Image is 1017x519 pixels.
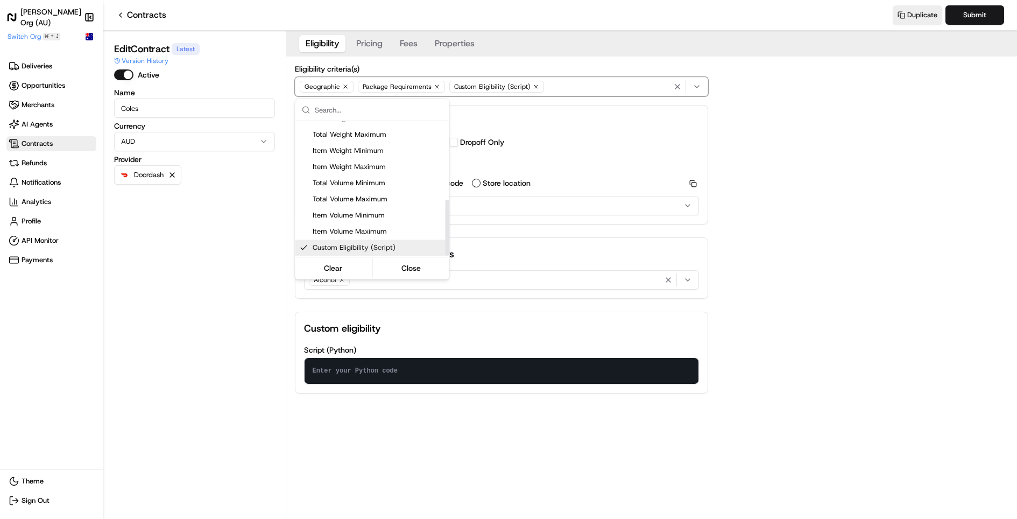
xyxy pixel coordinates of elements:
[313,130,445,139] span: Total Weight Maximum
[313,194,445,204] span: Total Volume Maximum
[315,99,443,121] input: Search...
[313,227,445,236] span: Item Volume Maximum
[313,146,445,156] span: Item Weight Minimum
[313,243,445,253] span: Custom Eligibility (Script)
[313,211,445,220] span: Item Volume Minimum
[295,121,449,279] div: Suggestions
[375,261,448,276] button: Close
[296,261,370,276] button: Clear
[313,162,445,172] span: Item Weight Maximum
[313,178,445,188] span: Total Volume Minimum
